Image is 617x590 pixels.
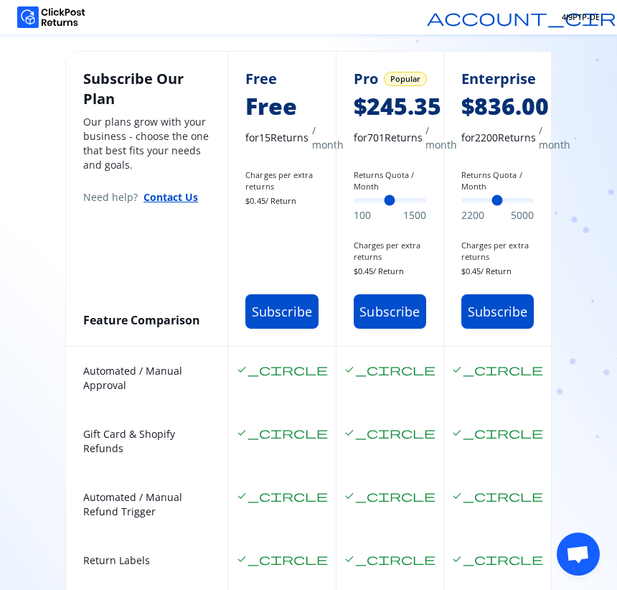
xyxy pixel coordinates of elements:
span: Pro [354,69,378,89]
span: check_circle [236,553,328,565]
span: for 15 Returns [245,123,318,152]
span: Charges per extra returns [245,169,318,192]
label: Returns Quota / Month [461,169,534,192]
span: 4I9PTP-DE [562,11,600,23]
span: 5000 [511,208,534,223]
span: 2200 [461,208,484,223]
span: $ 0.45 / Return [354,266,426,277]
button: Subscribe [461,294,534,329]
span: 1500 [403,208,426,223]
span: check_circle [451,490,543,502]
span: / month [312,123,344,152]
span: / month [425,123,457,152]
span: Gift Card & Shopify Refunds [83,427,210,456]
span: check_circle [236,364,328,375]
span: $245.35 [354,92,426,121]
span: check_circle [344,364,435,375]
span: Charges per extra returns [354,240,426,263]
span: $ 0.45 / Return [245,195,318,207]
button: Subscribe [245,294,318,329]
span: Return Labels [83,553,210,568]
span: Charges per extra returns [461,240,534,263]
span: / month [539,123,570,152]
span: check_circle [451,364,543,375]
span: Automated / Manual Refund Trigger [83,490,210,519]
span: check_circle [236,490,328,502]
button: Contact Us [143,189,198,205]
span: check_circle [451,427,543,439]
label: Returns Quota / Month [354,169,426,192]
p: Our plans grow with your business - choose the one that best fits your needs and goals. [83,115,210,172]
img: Logo [17,6,85,28]
button: Subscribe [354,294,426,329]
span: check_circle [344,490,435,502]
span: Automated / Manual Approval [83,364,210,393]
div: Chat öffnen [557,533,600,576]
span: Free [245,92,318,121]
span: check_circle [344,553,435,565]
span: check_circle [344,427,435,439]
span: check_circle [451,553,543,565]
span: check_circle [236,427,328,439]
span: Feature Comparison [83,312,200,328]
span: Popular [390,73,420,85]
span: Need help? [83,190,138,205]
span: for 2200 Returns [461,123,534,152]
span: for 701 Returns [354,123,426,152]
span: Enterprise [461,69,536,89]
span: $836.00 [461,92,534,121]
span: Free [245,69,277,89]
span: $ 0.45 / Return [461,266,534,277]
span: 100 [354,208,371,223]
h2: Subscribe Our Plan [83,69,210,109]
